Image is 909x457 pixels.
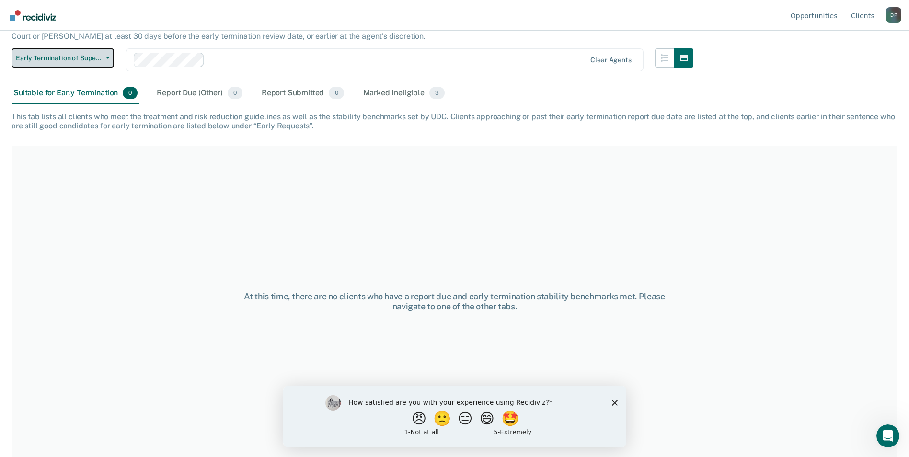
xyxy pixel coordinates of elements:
iframe: Survey by Kim from Recidiviz [283,386,626,447]
div: Marked Ineligible3 [361,83,447,104]
span: 0 [123,87,138,99]
div: Suitable for Early Termination0 [12,83,139,104]
button: Profile dropdown button [886,7,901,23]
div: This tab lists all clients who meet the treatment and risk reduction guidelines as well as the st... [12,112,897,130]
iframe: Intercom live chat [876,424,899,447]
div: D P [886,7,901,23]
span: 0 [329,87,344,99]
div: Report Due (Other)0 [155,83,244,104]
button: Early Termination of Supervision [12,48,114,68]
img: Recidiviz [10,10,56,21]
div: Clear agents [590,56,631,64]
span: 3 [429,87,445,99]
span: 0 [228,87,242,99]
p: The [US_STATE] Sentencing Commission’s 2025 Adult Sentencing, Release, & Supervision Guidelines e... [12,13,684,41]
span: Early Termination of Supervision [16,54,102,62]
div: At this time, there are no clients who have a report due and early termination stability benchmar... [233,291,676,312]
div: Report Submitted0 [260,83,346,104]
